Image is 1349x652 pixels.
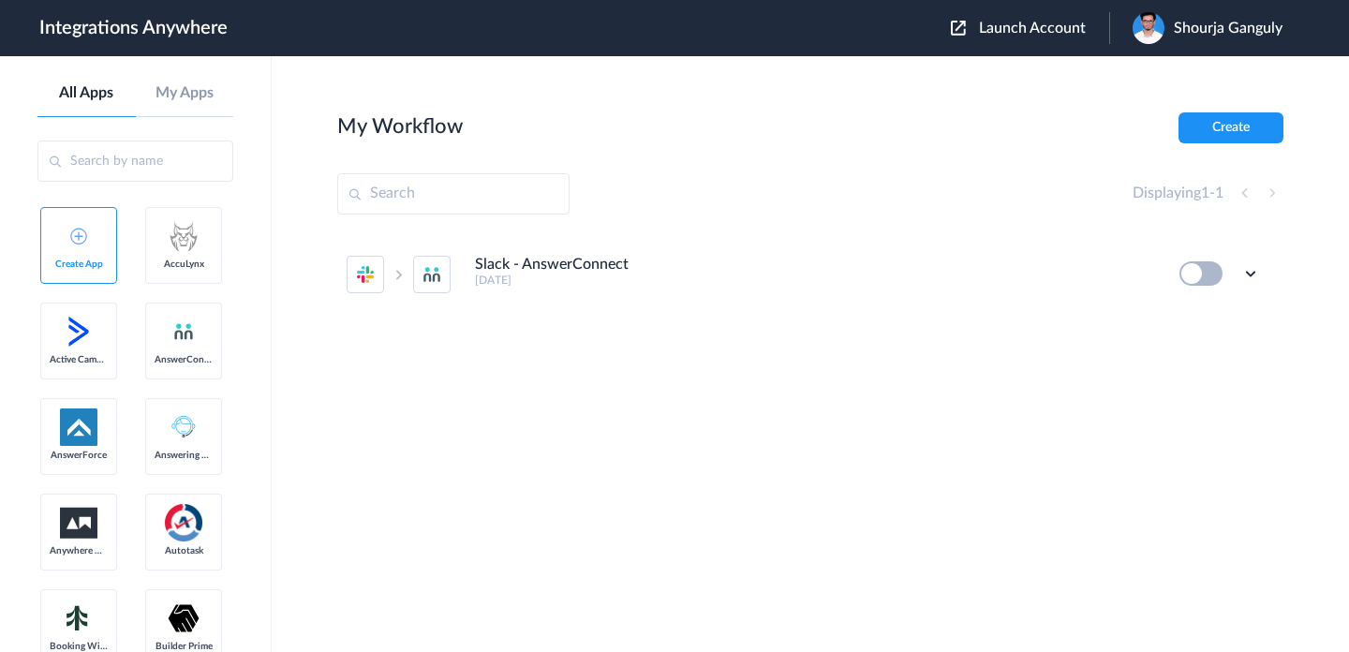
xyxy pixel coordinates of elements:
img: launch-acct-icon.svg [951,21,966,36]
img: aww.png [60,508,97,539]
input: Search [337,173,570,215]
span: Booking Widget [50,641,108,652]
img: acculynx-logo.svg [165,217,202,255]
span: Autotask [155,545,213,556]
span: Shourja Ganguly [1174,20,1282,37]
span: Anywhere Works [50,545,108,556]
span: AnswerForce [50,450,108,461]
a: My Apps [136,84,234,102]
span: Answering Service [155,450,213,461]
img: pp-2.jpg [1133,12,1164,44]
img: Setmore_Logo.svg [60,601,97,635]
span: 1 [1201,185,1209,200]
input: Search by name [37,141,233,182]
img: autotask.png [165,504,202,541]
h4: Displaying - [1133,185,1223,202]
img: Answering_service.png [165,408,202,446]
img: active-campaign-logo.svg [60,313,97,350]
span: Builder Prime [155,641,213,652]
img: af-app-logo.svg [60,408,97,446]
button: Create [1179,112,1283,143]
span: AccuLynx [155,259,213,270]
span: AnswerConnect [155,354,213,365]
a: All Apps [37,84,136,102]
h1: Integrations Anywhere [39,17,228,39]
img: answerconnect-logo.svg [172,320,195,343]
span: Launch Account [979,21,1086,36]
img: builder-prime-logo.svg [165,600,202,637]
h2: My Workflow [337,114,463,139]
span: Create App [50,259,108,270]
h5: [DATE] [475,274,1154,287]
img: add-icon.svg [70,228,87,244]
button: Launch Account [951,20,1109,37]
h4: Slack - AnswerConnect [475,256,629,274]
span: 1 [1215,185,1223,200]
span: Active Campaign [50,354,108,365]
